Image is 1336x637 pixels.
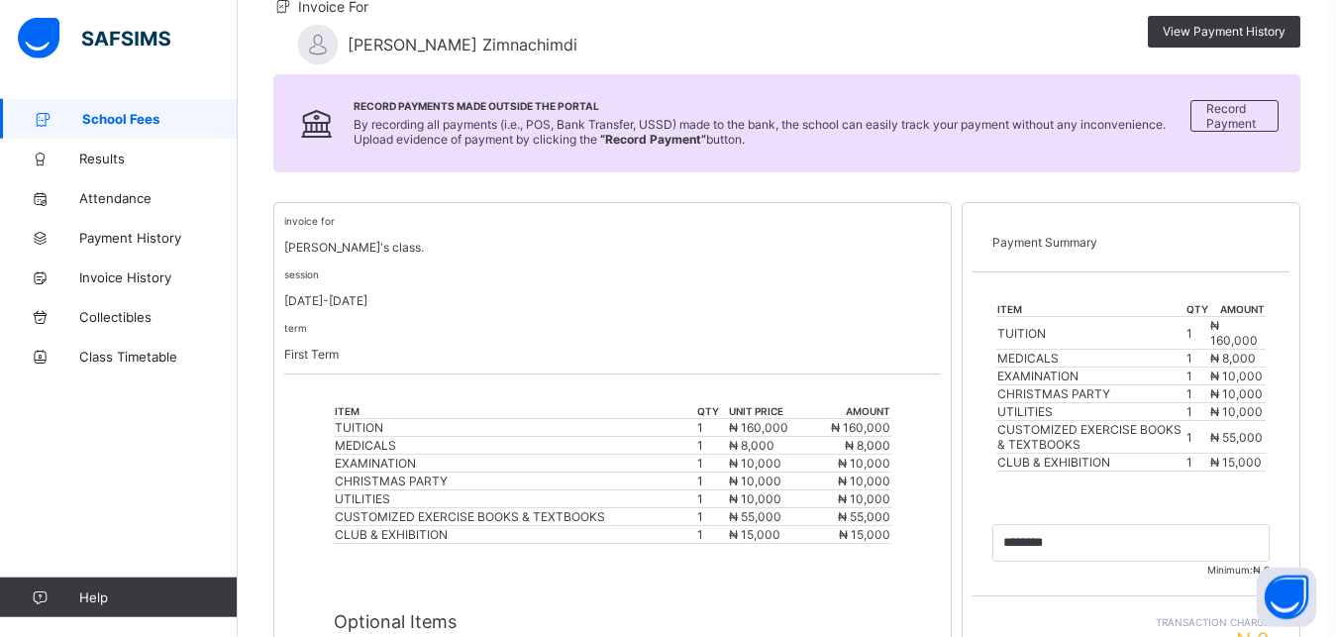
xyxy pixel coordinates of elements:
[1185,403,1209,421] td: 1
[335,527,695,542] div: CLUB & EXHIBITION
[1209,302,1266,317] th: amount
[696,526,728,544] td: 1
[1206,101,1263,131] span: Record Payment
[696,455,728,473] td: 1
[1185,350,1209,368] td: 1
[79,230,238,246] span: Payment History
[335,474,695,488] div: CHRISTMAS PARTY
[1210,369,1263,383] span: ₦ 10,000
[18,18,170,59] img: safsims
[284,347,941,362] p: First Term
[838,474,890,488] span: ₦ 10,000
[1210,430,1263,445] span: ₦ 55,000
[996,302,1186,317] th: item
[696,437,728,455] td: 1
[334,404,696,419] th: item
[729,474,781,488] span: ₦ 10,000
[996,421,1186,454] td: CUSTOMIZED EXERCISE BOOKS & TEXTBOOKS
[996,317,1186,350] td: TUITION
[1185,317,1209,350] td: 1
[1210,318,1258,348] span: ₦ 160,000
[1210,351,1256,366] span: ₦ 8,000
[729,420,788,435] span: ₦ 160,000
[728,404,810,419] th: unit price
[729,456,781,471] span: ₦ 10,000
[992,564,1270,576] span: Minimum:
[839,527,890,542] span: ₦ 15,000
[831,420,890,435] span: ₦ 160,000
[696,473,728,490] td: 1
[284,322,307,334] small: term
[1257,568,1316,627] button: Open asap
[284,215,335,227] small: invoice for
[1163,24,1285,39] span: View Payment History
[79,151,238,166] span: Results
[284,240,941,255] p: [PERSON_NAME]'s class.
[729,509,781,524] span: ₦ 55,000
[696,490,728,508] td: 1
[992,616,1270,628] span: Transaction charge
[348,35,577,54] span: [PERSON_NAME] Zimnachimdi
[729,438,774,453] span: ₦ 8,000
[838,491,890,506] span: ₦ 10,000
[1253,564,1270,576] span: ₦ 0
[354,100,1191,112] span: Record Payments Made Outside the Portal
[335,456,695,471] div: EXAMINATION
[729,491,781,506] span: ₦ 10,000
[335,491,695,506] div: UTILITIES
[284,268,319,280] small: session
[335,420,695,435] div: TUITION
[79,269,238,285] span: Invoice History
[992,235,1270,250] p: Payment Summary
[79,349,238,365] span: Class Timetable
[996,403,1186,421] td: UTILITIES
[996,368,1186,385] td: EXAMINATION
[696,404,728,419] th: qty
[729,527,780,542] span: ₦ 15,000
[1185,421,1209,454] td: 1
[354,117,1166,147] span: By recording all payments (i.e., POS, Bank Transfer, USSD) made to the bank, the school can easil...
[996,454,1186,472] td: CLUB & EXHIBITION
[696,508,728,526] td: 1
[1185,302,1209,317] th: qty
[996,350,1186,368] td: MEDICALS
[996,385,1186,403] td: CHRISTMAS PARTY
[335,438,695,453] div: MEDICALS
[838,509,890,524] span: ₦ 55,000
[1210,404,1263,419] span: ₦ 10,000
[600,132,706,147] b: “Record Payment”
[82,111,238,127] span: School Fees
[335,509,695,524] div: CUSTOMIZED EXERCISE BOOKS & TEXTBOOKS
[79,190,238,206] span: Attendance
[1210,386,1263,401] span: ₦ 10,000
[1185,385,1209,403] td: 1
[1185,454,1209,472] td: 1
[79,309,238,325] span: Collectibles
[284,293,941,308] p: [DATE]-[DATE]
[696,419,728,437] td: 1
[1185,368,1209,385] td: 1
[838,456,890,471] span: ₦ 10,000
[809,404,891,419] th: amount
[79,589,237,605] span: Help
[1210,455,1262,470] span: ₦ 15,000
[845,438,890,453] span: ₦ 8,000
[334,611,891,632] p: Optional Items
